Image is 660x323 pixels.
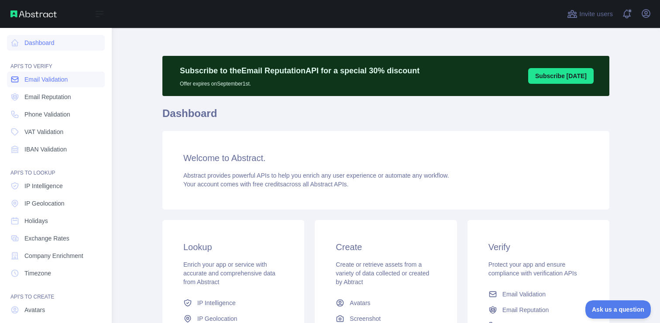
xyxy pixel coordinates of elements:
span: Invite users [579,9,613,19]
button: Subscribe [DATE] [528,68,594,84]
span: IBAN Validation [24,145,67,154]
a: Company Enrichment [7,248,105,264]
span: Email Validation [24,75,68,84]
span: Protect your app and ensure compliance with verification APIs [488,261,577,277]
span: Avatars [350,299,370,307]
span: free credits [253,181,283,188]
a: Email Reputation [485,302,592,318]
a: Exchange Rates [7,230,105,246]
h3: Lookup [183,241,283,253]
p: Subscribe to the Email Reputation API for a special 30 % discount [180,65,419,77]
span: Exchange Rates [24,234,69,243]
span: Company Enrichment [24,251,83,260]
span: IP Intelligence [24,182,63,190]
a: IP Intelligence [180,295,287,311]
span: Your account comes with across all Abstract APIs. [183,181,348,188]
span: VAT Validation [24,127,63,136]
p: Offer expires on September 1st. [180,77,419,87]
span: Abstract provides powerful APIs to help you enrich any user experience or automate any workflow. [183,172,449,179]
img: Abstract API [10,10,57,17]
a: IP Geolocation [7,196,105,211]
a: Timezone [7,265,105,281]
button: Invite users [565,7,615,21]
span: Phone Validation [24,110,70,119]
h1: Dashboard [162,107,609,127]
span: Email Validation [502,290,546,299]
div: API'S TO VERIFY [7,52,105,70]
span: Email Reputation [502,306,549,314]
a: Email Validation [485,286,592,302]
iframe: Toggle Customer Support [585,300,651,319]
a: IBAN Validation [7,141,105,157]
span: Email Reputation [24,93,71,101]
a: Avatars [332,295,439,311]
a: Avatars [7,302,105,318]
span: Screenshot [350,314,381,323]
span: Create or retrieve assets from a variety of data collected or created by Abtract [336,261,429,285]
span: IP Geolocation [24,199,65,208]
h3: Welcome to Abstract. [183,152,588,164]
h3: Verify [488,241,588,253]
div: API'S TO LOOKUP [7,159,105,176]
a: VAT Validation [7,124,105,140]
span: Timezone [24,269,51,278]
a: IP Intelligence [7,178,105,194]
a: Dashboard [7,35,105,51]
span: IP Intelligence [197,299,236,307]
span: Avatars [24,306,45,314]
a: Email Reputation [7,89,105,105]
h3: Create [336,241,436,253]
span: Enrich your app or service with accurate and comprehensive data from Abstract [183,261,275,285]
div: API'S TO CREATE [7,283,105,300]
a: Holidays [7,213,105,229]
span: IP Geolocation [197,314,237,323]
a: Phone Validation [7,107,105,122]
span: Holidays [24,216,48,225]
a: Email Validation [7,72,105,87]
